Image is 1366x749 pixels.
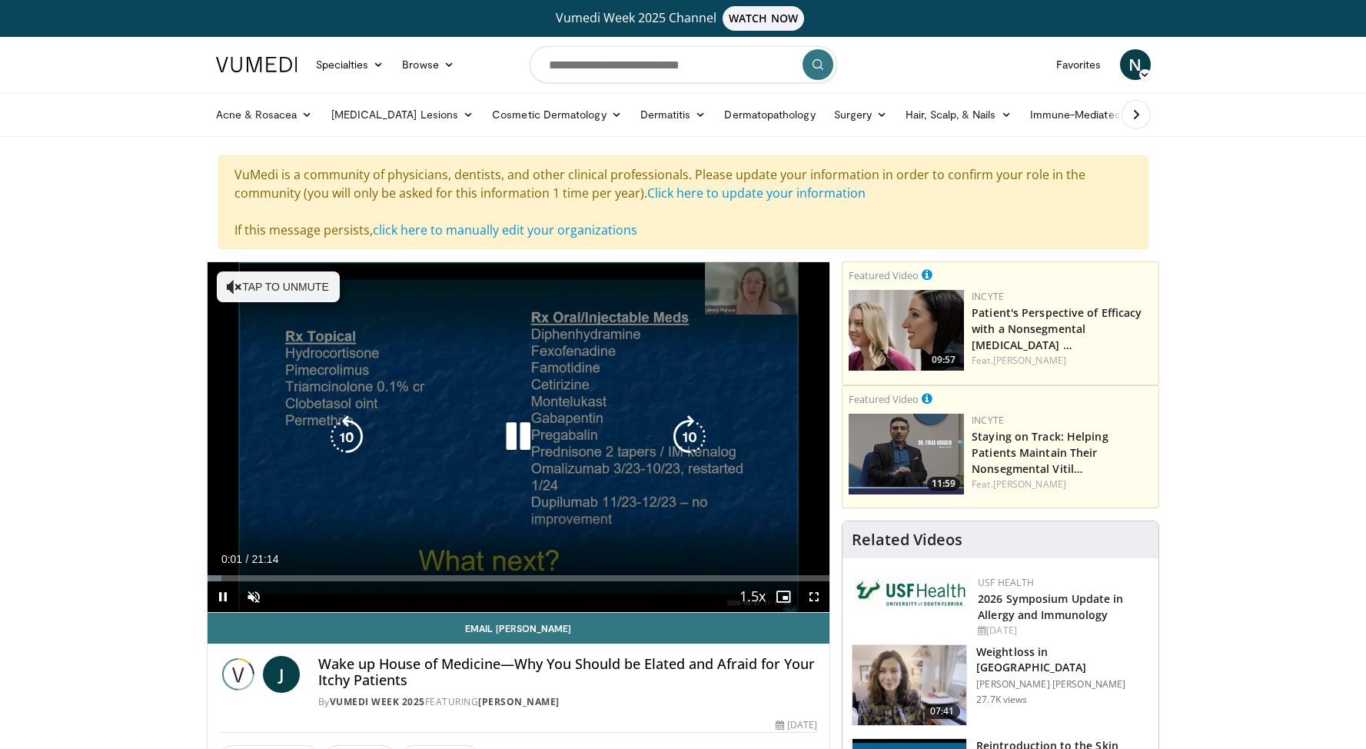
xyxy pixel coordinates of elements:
[972,478,1152,491] div: Feat.
[924,704,961,719] span: 07:41
[849,414,964,494] a: 11:59
[799,581,829,612] button: Fullscreen
[1047,49,1111,80] a: Favorites
[976,678,1149,691] p: [PERSON_NAME] [PERSON_NAME]
[978,624,1146,637] div: [DATE]
[978,591,1123,622] a: 2026 Symposium Update in Allergy and Immunology
[768,581,799,612] button: Enable picture-in-picture mode
[896,99,1020,130] a: Hair, Scalp, & Nails
[307,49,394,80] a: Specialties
[849,290,964,371] a: 09:57
[1120,49,1151,80] a: N
[972,354,1152,368] div: Feat.
[849,414,964,494] img: fe0751a3-754b-4fa7-bfe3-852521745b57.png.150x105_q85_crop-smart_upscale.jpg
[208,575,830,581] div: Progress Bar
[976,644,1149,675] h3: Weightloss in [GEOGRAPHIC_DATA]
[849,290,964,371] img: 2c48d197-61e9-423b-8908-6c4d7e1deb64.png.150x105_q85_crop-smart_upscale.jpg
[993,354,1066,367] a: [PERSON_NAME]
[927,477,960,491] span: 11:59
[853,645,966,725] img: 9983fed1-7565-45be-8934-aef1103ce6e2.150x105_q85_crop-smart_upscale.jpg
[849,268,919,282] small: Featured Video
[927,353,960,367] span: 09:57
[318,695,818,709] div: By FEATURING
[208,262,830,613] video-js: Video Player
[218,155,1148,249] div: VuMedi is a community of physicians, dentists, and other clinical professionals. Please update yo...
[393,49,464,80] a: Browse
[221,553,242,565] span: 0:01
[318,656,818,689] h4: Wake up House of Medicine—Why You Should be Elated and Afraid for Your Itchy Patients
[208,581,238,612] button: Pause
[972,290,1004,303] a: Incyte
[737,581,768,612] button: Playback Rate
[647,185,866,201] a: Click here to update your information
[330,695,425,708] a: Vumedi Week 2025
[776,718,817,732] div: [DATE]
[852,531,962,549] h4: Related Videos
[207,99,322,130] a: Acne & Rosacea
[723,6,804,31] span: WATCH NOW
[218,6,1148,31] a: Vumedi Week 2025 ChannelWATCH NOW
[972,429,1108,476] a: Staying on Track: Helping Patients Maintain Their Nonsegmental Vitil…
[483,99,630,130] a: Cosmetic Dermatology
[1021,99,1145,130] a: Immune-Mediated
[530,46,837,83] input: Search topics, interventions
[373,221,637,238] a: click here to manually edit your organizations
[322,99,484,130] a: [MEDICAL_DATA] Lesions
[972,305,1142,352] a: Patient's Perspective of Efficacy with a Nonsegmental [MEDICAL_DATA] …
[217,271,340,302] button: Tap to unmute
[631,99,716,130] a: Dermatitis
[978,576,1034,589] a: USF Health
[246,553,249,565] span: /
[849,392,919,406] small: Featured Video
[251,553,278,565] span: 21:14
[220,656,257,693] img: Vumedi Week 2025
[263,656,300,693] a: J
[855,576,970,610] img: 6ba8804a-8538-4002-95e7-a8f8012d4a11.png.150x105_q85_autocrop_double_scale_upscale_version-0.2.jpg
[972,414,1004,427] a: Incyte
[976,694,1027,706] p: 27.7K views
[852,644,1149,726] a: 07:41 Weightloss in [GEOGRAPHIC_DATA] [PERSON_NAME] [PERSON_NAME] 27.7K views
[993,478,1066,491] a: [PERSON_NAME]
[216,57,297,72] img: VuMedi Logo
[208,613,830,644] a: Email [PERSON_NAME]
[238,581,269,612] button: Unmute
[715,99,824,130] a: Dermatopathology
[478,695,560,708] a: [PERSON_NAME]
[825,99,897,130] a: Surgery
